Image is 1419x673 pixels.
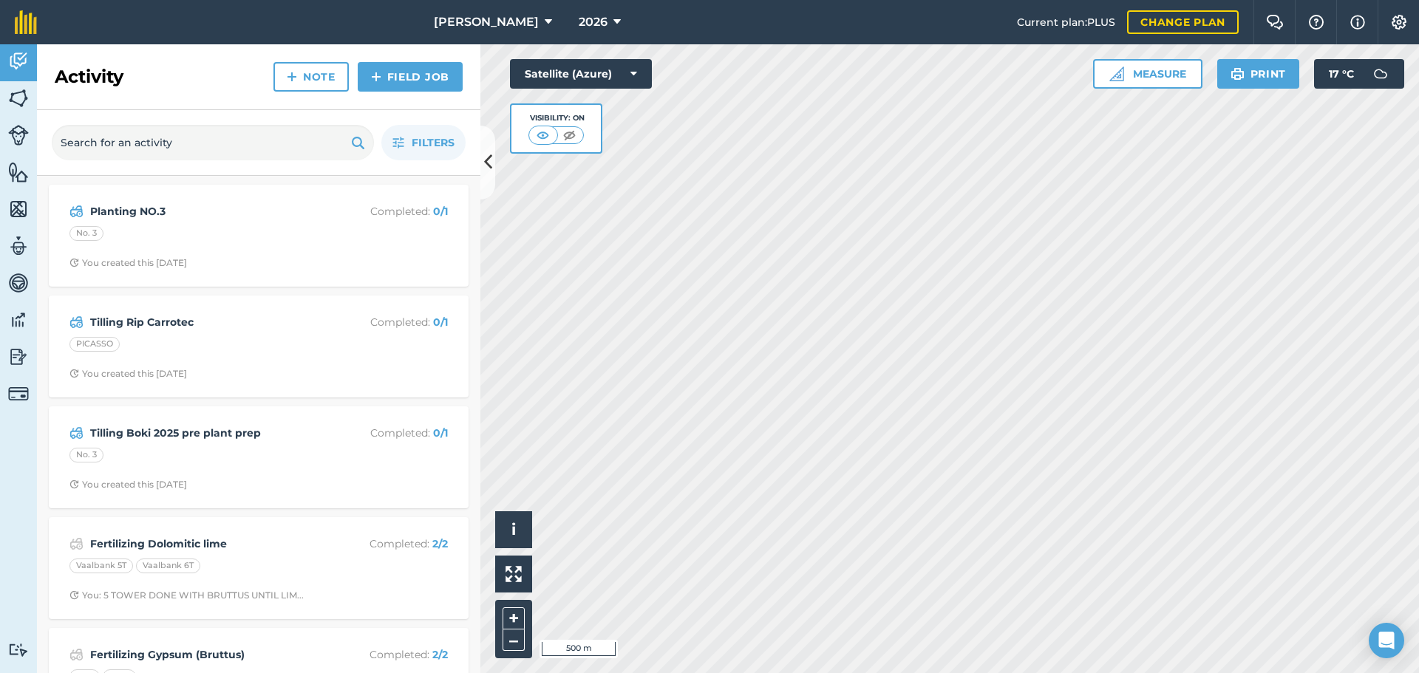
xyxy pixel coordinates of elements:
img: A question mark icon [1307,15,1325,30]
img: svg+xml;base64,PD94bWwgdmVyc2lvbj0iMS4wIiBlbmNvZGluZz0idXRmLTgiPz4KPCEtLSBHZW5lcmF0b3I6IEFkb2JlIE... [69,202,84,220]
button: Measure [1093,59,1202,89]
span: [PERSON_NAME] [434,13,539,31]
img: svg+xml;base64,PHN2ZyB4bWxucz0iaHR0cDovL3d3dy53My5vcmcvMjAwMC9zdmciIHdpZHRoPSIxNCIgaGVpZ2h0PSIyNC... [287,68,297,86]
span: i [511,520,516,539]
img: svg+xml;base64,PD94bWwgdmVyc2lvbj0iMS4wIiBlbmNvZGluZz0idXRmLTgiPz4KPCEtLSBHZW5lcmF0b3I6IEFkb2JlIE... [8,125,29,146]
img: A cog icon [1390,15,1408,30]
img: Four arrows, one pointing top left, one top right, one bottom right and the last bottom left [506,566,522,582]
img: svg+xml;base64,PD94bWwgdmVyc2lvbj0iMS4wIiBlbmNvZGluZz0idXRmLTgiPz4KPCEtLSBHZW5lcmF0b3I6IEFkb2JlIE... [69,535,84,553]
button: Satellite (Azure) [510,59,652,89]
strong: Tilling Boki 2025 pre plant prep [90,425,324,441]
img: svg+xml;base64,PD94bWwgdmVyc2lvbj0iMS4wIiBlbmNvZGluZz0idXRmLTgiPz4KPCEtLSBHZW5lcmF0b3I6IEFkb2JlIE... [69,424,84,442]
strong: 0 / 1 [433,426,448,440]
img: svg+xml;base64,PHN2ZyB4bWxucz0iaHR0cDovL3d3dy53My5vcmcvMjAwMC9zdmciIHdpZHRoPSIxNyIgaGVpZ2h0PSIxNy... [1350,13,1365,31]
img: svg+xml;base64,PHN2ZyB4bWxucz0iaHR0cDovL3d3dy53My5vcmcvMjAwMC9zdmciIHdpZHRoPSIxOSIgaGVpZ2h0PSIyNC... [1231,65,1245,83]
strong: Fertilizing Gypsum (Bruttus) [90,646,324,663]
div: Vaalbank 5T [69,558,133,573]
strong: Fertilizing Dolomitic lime [90,536,324,552]
img: svg+xml;base64,PD94bWwgdmVyc2lvbj0iMS4wIiBlbmNvZGluZz0idXRmLTgiPz4KPCEtLSBHZW5lcmF0b3I6IEFkb2JlIE... [8,235,29,257]
a: Change plan [1127,10,1239,34]
p: Completed : [330,425,448,441]
img: svg+xml;base64,PHN2ZyB4bWxucz0iaHR0cDovL3d3dy53My5vcmcvMjAwMC9zdmciIHdpZHRoPSI1NiIgaGVpZ2h0PSI2MC... [8,198,29,220]
img: Two speech bubbles overlapping with the left bubble in the forefront [1266,15,1284,30]
img: svg+xml;base64,PD94bWwgdmVyc2lvbj0iMS4wIiBlbmNvZGluZz0idXRmLTgiPz4KPCEtLSBHZW5lcmF0b3I6IEFkb2JlIE... [1366,59,1395,89]
img: Ruler icon [1109,66,1124,81]
img: svg+xml;base64,PD94bWwgdmVyc2lvbj0iMS4wIiBlbmNvZGluZz0idXRmLTgiPz4KPCEtLSBHZW5lcmF0b3I6IEFkb2JlIE... [8,346,29,368]
img: svg+xml;base64,PD94bWwgdmVyc2lvbj0iMS4wIiBlbmNvZGluZz0idXRmLTgiPz4KPCEtLSBHZW5lcmF0b3I6IEFkb2JlIE... [8,272,29,294]
img: Clock with arrow pointing clockwise [69,258,79,267]
a: Planting NO.3Completed: 0/1No. 3Clock with arrow pointing clockwiseYou created this [DATE] [58,194,460,278]
input: Search for an activity [52,125,374,160]
strong: 0 / 1 [433,315,448,329]
a: Field Job [358,62,463,92]
span: 2026 [579,13,608,31]
div: No. 3 [69,448,103,462]
button: Filters [381,125,466,160]
strong: 2 / 2 [432,648,448,661]
img: svg+xml;base64,PHN2ZyB4bWxucz0iaHR0cDovL3d3dy53My5vcmcvMjAwMC9zdmciIHdpZHRoPSI1MCIgaGVpZ2h0PSI0MC... [534,128,552,143]
img: svg+xml;base64,PHN2ZyB4bWxucz0iaHR0cDovL3d3dy53My5vcmcvMjAwMC9zdmciIHdpZHRoPSIxNCIgaGVpZ2h0PSIyNC... [371,68,381,86]
span: Filters [412,134,455,151]
div: You created this [DATE] [69,257,187,269]
strong: 2 / 2 [432,537,448,550]
img: fieldmargin Logo [15,10,37,34]
a: Note [273,62,349,92]
div: You created this [DATE] [69,479,187,491]
p: Completed : [330,314,448,330]
h2: Activity [55,65,123,89]
img: svg+xml;base64,PHN2ZyB4bWxucz0iaHR0cDovL3d3dy53My5vcmcvMjAwMC9zdmciIHdpZHRoPSI1NiIgaGVpZ2h0PSI2MC... [8,161,29,183]
strong: Tilling Rip Carrotec [90,314,324,330]
p: Completed : [330,203,448,219]
div: No. 3 [69,226,103,241]
button: + [503,607,525,629]
img: svg+xml;base64,PD94bWwgdmVyc2lvbj0iMS4wIiBlbmNvZGluZz0idXRmLTgiPz4KPCEtLSBHZW5lcmF0b3I6IEFkb2JlIE... [8,309,29,331]
span: Current plan : PLUS [1017,14,1115,30]
img: svg+xml;base64,PD94bWwgdmVyc2lvbj0iMS4wIiBlbmNvZGluZz0idXRmLTgiPz4KPCEtLSBHZW5lcmF0b3I6IEFkb2JlIE... [8,643,29,657]
div: Visibility: On [528,112,585,124]
img: Clock with arrow pointing clockwise [69,369,79,378]
div: Open Intercom Messenger [1369,623,1404,658]
a: Tilling Boki 2025 pre plant prepCompleted: 0/1No. 3Clock with arrow pointing clockwiseYou created... [58,415,460,499]
strong: Planting NO.3 [90,203,324,219]
span: 17 ° C [1329,59,1354,89]
img: svg+xml;base64,PD94bWwgdmVyc2lvbj0iMS4wIiBlbmNvZGluZz0idXRmLTgiPz4KPCEtLSBHZW5lcmF0b3I6IEFkb2JlIE... [8,50,29,72]
img: svg+xml;base64,PHN2ZyB4bWxucz0iaHR0cDovL3d3dy53My5vcmcvMjAwMC9zdmciIHdpZHRoPSIxOSIgaGVpZ2h0PSIyNC... [351,134,365,151]
button: Print [1217,59,1300,89]
button: i [495,511,532,548]
div: Vaalbank 6T [136,558,200,573]
img: Clock with arrow pointing clockwise [69,479,79,489]
img: svg+xml;base64,PD94bWwgdmVyc2lvbj0iMS4wIiBlbmNvZGluZz0idXRmLTgiPz4KPCEtLSBHZW5lcmF0b3I6IEFkb2JlIE... [69,313,84,331]
a: Fertilizing Dolomitic limeCompleted: 2/2Vaalbank 5TVaalbank 6TClock with arrow pointing clockwise... [58,526,460,610]
button: 17 °C [1314,59,1404,89]
img: svg+xml;base64,PHN2ZyB4bWxucz0iaHR0cDovL3d3dy53My5vcmcvMjAwMC9zdmciIHdpZHRoPSI1MCIgaGVpZ2h0PSI0MC... [560,128,579,143]
button: – [503,629,525,651]
div: You created this [DATE] [69,368,187,380]
img: Clock with arrow pointing clockwise [69,590,79,600]
strong: 0 / 1 [433,205,448,218]
a: Tilling Rip CarrotecCompleted: 0/1PICASSOClock with arrow pointing clockwiseYou created this [DATE] [58,304,460,389]
p: Completed : [330,646,448,663]
img: svg+xml;base64,PD94bWwgdmVyc2lvbj0iMS4wIiBlbmNvZGluZz0idXRmLTgiPz4KPCEtLSBHZW5lcmF0b3I6IEFkb2JlIE... [8,383,29,404]
div: You: 5 TOWER DONE WITH BRUTTUS UNTIL LIM... [69,590,304,601]
img: svg+xml;base64,PHN2ZyB4bWxucz0iaHR0cDovL3d3dy53My5vcmcvMjAwMC9zdmciIHdpZHRoPSI1NiIgaGVpZ2h0PSI2MC... [8,87,29,109]
img: svg+xml;base64,PD94bWwgdmVyc2lvbj0iMS4wIiBlbmNvZGluZz0idXRmLTgiPz4KPCEtLSBHZW5lcmF0b3I6IEFkb2JlIE... [69,646,84,663]
div: PICASSO [69,337,120,352]
p: Completed : [330,536,448,552]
